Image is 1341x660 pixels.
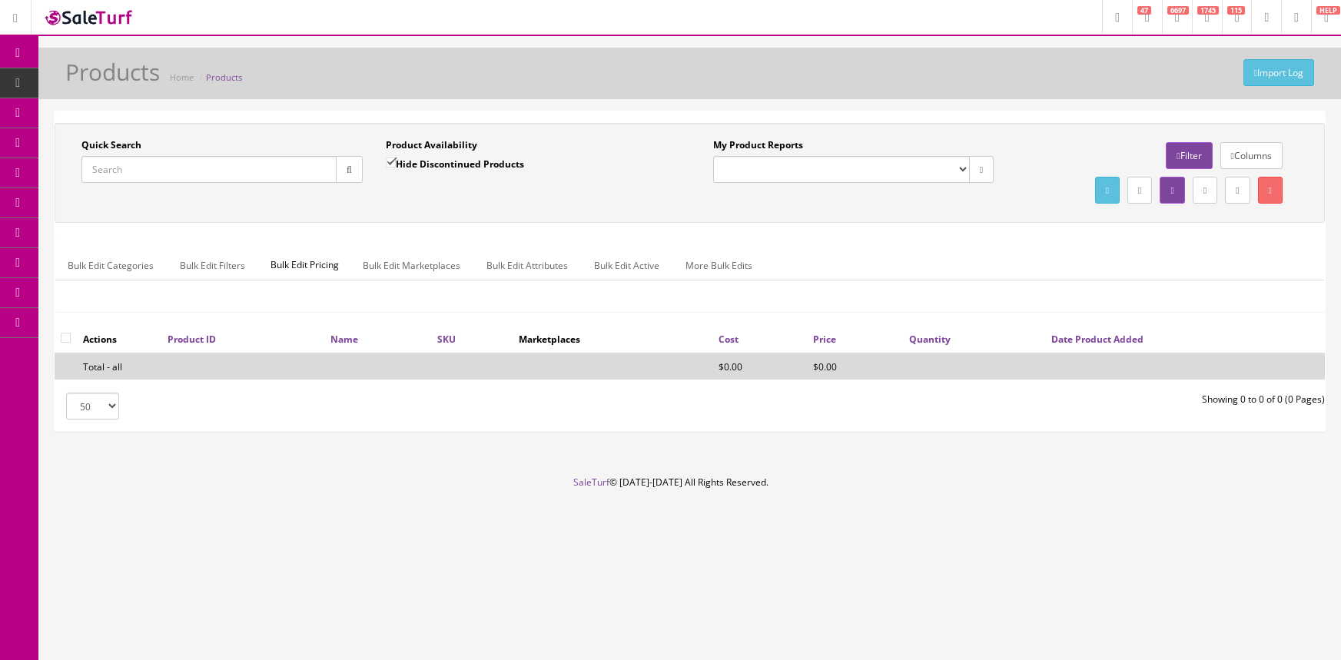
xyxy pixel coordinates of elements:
label: Product Availability [386,138,477,152]
td: $0.00 [807,353,903,380]
a: More Bulk Edits [673,250,765,280]
a: Bulk Edit Attributes [474,250,580,280]
span: 47 [1137,6,1151,15]
a: Date Product Added [1051,333,1144,346]
a: SaleTurf [573,476,609,489]
a: Filter [1166,142,1212,169]
span: 115 [1227,6,1245,15]
span: 6697 [1167,6,1189,15]
a: Columns [1220,142,1283,169]
a: Cost [719,333,739,346]
span: 1745 [1197,6,1219,15]
label: Hide Discontinued Products [386,156,524,171]
a: Import Log [1243,59,1314,86]
label: My Product Reports [713,138,803,152]
span: Bulk Edit Pricing [259,250,350,280]
td: Total - all [77,353,161,380]
a: Home [170,71,194,83]
td: $0.00 [712,353,808,380]
a: Bulk Edit Active [582,250,672,280]
a: Bulk Edit Filters [168,250,257,280]
span: HELP [1316,6,1340,15]
input: Hide Discontinued Products [386,158,396,167]
a: Price [813,333,836,346]
h1: Products [65,59,160,85]
th: Actions [77,325,161,353]
a: Name [330,333,358,346]
input: Search [81,156,337,183]
div: Showing 0 to 0 of 0 (0 Pages) [690,393,1337,406]
a: Quantity [909,333,951,346]
a: Bulk Edit Marketplaces [350,250,473,280]
a: Products [206,71,242,83]
img: SaleTurf [43,7,135,28]
a: Product ID [168,333,216,346]
a: SKU [437,333,456,346]
label: Quick Search [81,138,141,152]
th: Marketplaces [513,325,712,353]
a: Bulk Edit Categories [55,250,166,280]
